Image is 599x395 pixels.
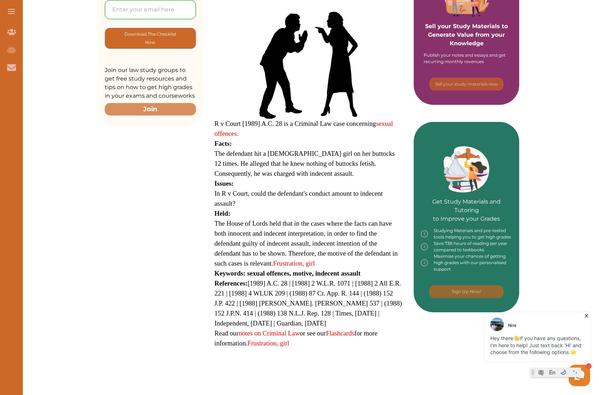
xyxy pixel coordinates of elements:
[421,2,512,48] p: Sell your Study Materials to Generate Value from your Knowledge
[215,180,234,187] strong: Issues:
[421,253,428,272] img: info-img
[105,66,196,100] p: Join our law study groups to get free study resources and tips on how to get high grades in your ...
[421,178,512,223] p: Get Study Materials and Tutoring to Improve your Grades
[421,227,512,240] div: Studying Materials and pre-tested tools helping you to get high grades
[428,311,592,388] iframe: HelpCrunch
[259,12,358,119] img: silhouette-3578066_1280-276x300.png
[215,120,393,137] span: R v Court [1989] A.C. 28 is a Criminal Law case concerning
[105,28,196,49] button: [object Object]
[421,240,428,253] img: info-img
[273,260,315,267] a: Frustration, girl
[421,240,512,253] div: Save 738 hours of reading per year compared to textbooks
[248,339,289,347] a: Frustration, girl
[215,210,231,217] strong: Held:
[422,341,558,358] iframe: Reviews Badge Ribbon Widget
[215,150,395,177] span: The defendant hit a [DEMOGRAPHIC_DATA] girl on her buttocks 12 times. He alleged that he knew not...
[429,285,504,298] button: [object Object]
[429,78,504,91] button: [object Object]
[215,329,378,347] span: Read our or see our for more information.
[452,288,481,295] p: Sign Up Now!
[239,329,300,337] a: notes on Criminal Law
[424,52,509,65] div: Publish your notes and essays and get recurring monthly revenues
[215,220,398,267] span: The House of Lords held that in the cases where the facts can have both innocent and indecent int...
[105,103,196,116] button: Join
[215,279,248,287] strong: References:
[215,279,402,327] span: [1989] A.C. 28 | [1988] 2 W.L.R. 1071 | [1988] 2 All E.R. 221 | [1988] 4 WLUK 209 | (1988) 87 Cr....
[215,270,361,277] strong: Keywords: sexual offences, motive, indecent assault
[215,140,232,147] strong: Facts:
[421,227,428,240] img: info-img
[435,81,498,87] p: Sell your study materials now
[421,253,512,272] div: Maximise your chances of getting high grades with our personalised support
[444,146,489,193] img: Green card image
[119,30,181,47] p: Download The Checklist Now
[215,190,383,207] span: In R v Court, could the defendant's conduct amount to indecent assault?
[326,329,355,337] a: Flashcards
